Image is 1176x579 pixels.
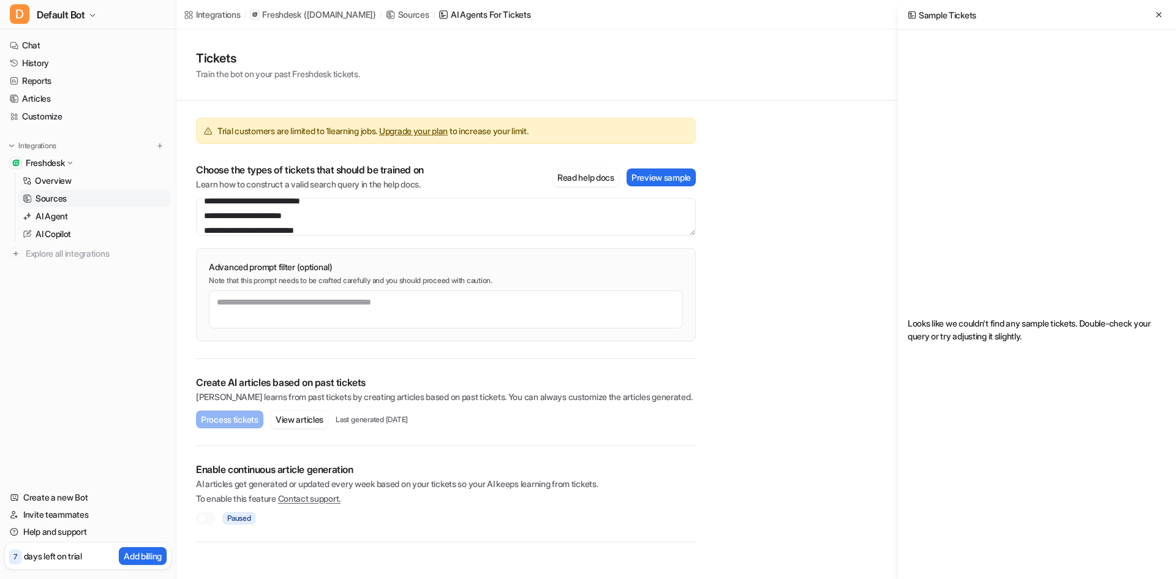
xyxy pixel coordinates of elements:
span: Paused [223,512,255,524]
button: Read help docs [552,168,619,186]
button: Preview sample [627,168,696,186]
a: Integrations [184,8,241,21]
p: To enable this feature [196,493,696,505]
p: Last generated [DATE] [336,415,408,425]
p: Choose the types of tickets that should be trained on [196,164,424,176]
p: Note that this prompt needs to be crafted carefully and you should proceed with caution. [209,276,683,286]
span: Default Bot [37,6,85,23]
span: Explore all integrations [26,244,166,263]
p: Integrations [18,141,56,151]
p: AI articles get generated or updated every week based on your tickets so your AI keeps learning f... [196,478,696,490]
div: AI Agents for tickets [451,8,530,21]
p: Looks like we couldn't find any sample tickets. Double-check your query or try adjusting it sligh... [908,317,1166,342]
span: D [10,4,29,24]
img: explore all integrations [10,248,22,260]
h1: Tickets [196,49,360,67]
a: Sources [18,190,171,207]
img: menu_add.svg [156,142,164,150]
p: Freshdesk [262,9,301,21]
span: Trial customers are limited to 1 learning jobs. to increase your limit. [217,124,528,137]
a: Invite teammates [5,506,171,523]
p: Train the bot on your past Freshdesk tickets. [196,67,360,80]
p: days left on trial [24,550,82,562]
p: Sample Tickets [919,9,976,21]
p: [PERSON_NAME] learns from past tickets by creating articles based on past tickets. You can always... [196,391,696,403]
p: Advanced prompt filter (optional) [209,261,683,273]
a: AI Agents for tickets [439,8,530,21]
p: Freshdesk [26,157,64,169]
p: Create AI articles based on past tickets [196,376,696,388]
span: Contact support. [278,493,341,504]
p: 7 [13,551,17,562]
span: / [380,9,382,20]
a: AI Agent [18,208,171,225]
a: Overview [18,172,171,189]
p: Enable continuous article generation [196,463,696,475]
a: Freshdesk([DOMAIN_NAME]) [250,9,375,21]
p: Add billing [124,550,162,562]
a: AI Copilot [18,225,171,243]
a: Reports [5,72,171,89]
a: Create a new Bot [5,489,171,506]
p: AI Copilot [36,228,71,240]
div: Sources [398,8,429,21]
div: Integrations [196,8,241,21]
a: Chat [5,37,171,54]
p: ( [DOMAIN_NAME] ) [304,9,376,21]
p: Overview [35,175,72,187]
button: Process tickets [196,411,263,428]
a: Customize [5,108,171,125]
button: View articles [271,411,328,428]
p: Sources [36,192,67,205]
a: Upgrade your plan [379,126,448,136]
button: Add billing [119,547,167,565]
img: Freshdesk [12,159,20,167]
img: expand menu [7,142,16,150]
a: Articles [5,90,171,107]
a: Sources [386,8,429,21]
span: / [244,9,247,20]
a: History [5,55,171,72]
button: Integrations [5,140,60,152]
span: / [433,9,435,20]
p: AI Agent [36,210,68,222]
a: Help and support [5,523,171,540]
p: Learn how to construct a valid search query in the help docs. [196,178,424,191]
a: Explore all integrations [5,245,171,262]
